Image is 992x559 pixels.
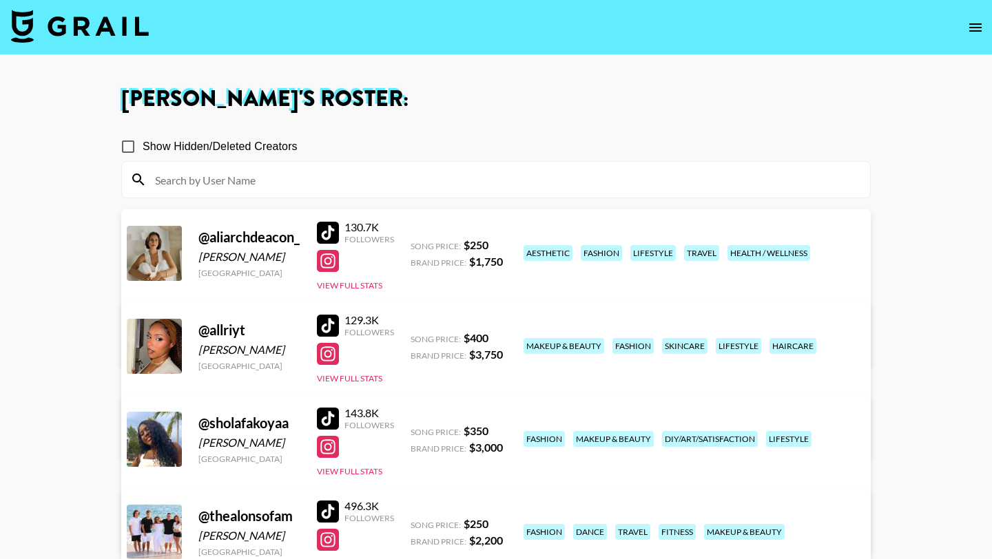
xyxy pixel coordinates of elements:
[411,257,466,268] span: Brand Price:
[469,534,503,547] strong: $ 2,200
[524,524,565,540] div: fashion
[615,524,650,540] div: travel
[344,406,394,420] div: 143.8K
[344,513,394,523] div: Followers
[317,280,382,291] button: View Full Stats
[766,431,812,447] div: lifestyle
[198,250,300,264] div: [PERSON_NAME]
[411,334,461,344] span: Song Price:
[198,436,300,450] div: [PERSON_NAME]
[198,547,300,557] div: [GEOGRAPHIC_DATA]
[411,427,461,437] span: Song Price:
[121,88,871,110] h1: [PERSON_NAME] 's Roster:
[344,327,394,337] div: Followers
[662,338,707,354] div: skincare
[659,524,696,540] div: fitness
[11,10,149,43] img: Grail Talent
[317,373,382,383] button: View Full Stats
[198,361,300,371] div: [GEOGRAPHIC_DATA]
[411,443,466,454] span: Brand Price:
[469,255,503,268] strong: $ 1,750
[198,414,300,432] div: @ sholafakoyaa
[716,338,761,354] div: lifestyle
[411,241,461,251] span: Song Price:
[317,466,382,476] button: View Full Stats
[684,245,719,261] div: travel
[962,14,989,41] button: open drawer
[727,245,810,261] div: health / wellness
[411,520,461,530] span: Song Price:
[344,220,394,234] div: 130.7K
[464,424,488,437] strong: $ 350
[573,524,607,540] div: dance
[344,313,394,327] div: 129.3K
[411,350,466,361] span: Brand Price:
[198,321,300,339] div: @ allriyt
[198,229,300,246] div: @ aliarchdeacon_
[630,245,676,261] div: lifestyle
[198,529,300,542] div: [PERSON_NAME]
[198,507,300,525] div: @ thealonsofam
[524,338,604,354] div: makeup & beauty
[469,441,503,454] strong: $ 3,000
[198,343,300,357] div: [PERSON_NAME]
[524,245,572,261] div: aesthetic
[573,431,654,447] div: makeup & beauty
[612,338,654,354] div: fashion
[344,234,394,244] div: Followers
[464,517,488,530] strong: $ 250
[143,138,298,155] span: Show Hidden/Deleted Creators
[524,431,565,447] div: fashion
[464,331,488,344] strong: $ 400
[464,238,488,251] strong: $ 250
[344,420,394,430] div: Followers
[147,169,862,191] input: Search by User Name
[469,348,503,361] strong: $ 3,750
[411,536,466,547] span: Brand Price:
[198,268,300,278] div: [GEOGRAPHIC_DATA]
[198,454,300,464] div: [GEOGRAPHIC_DATA]
[662,431,758,447] div: diy/art/satisfaction
[769,338,816,354] div: haircare
[704,524,785,540] div: makeup & beauty
[344,499,394,513] div: 496.3K
[581,245,622,261] div: fashion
